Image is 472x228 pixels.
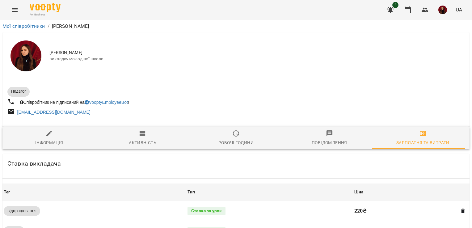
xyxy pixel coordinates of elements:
img: 958b9029b15ca212fd0684cba48e8a29.jpg [438,6,447,14]
th: Ціна [353,184,470,201]
h6: Ставка викладача [7,159,61,168]
button: UA [453,4,465,15]
th: Тег [2,184,186,201]
li: / [48,23,49,30]
span: 4 [392,2,398,8]
div: Інформація [35,139,63,146]
th: Тип [186,184,353,201]
span: Педагог [7,89,30,94]
img: Voopty Logo [30,3,61,12]
button: Menu [7,2,22,17]
img: Дарина Бондаренко [11,40,41,71]
div: Повідомлення [312,139,347,146]
p: 220 ₴ [354,207,455,215]
div: Ставка за урок [188,207,225,215]
span: [PERSON_NAME] [49,50,465,56]
div: Активність [129,139,156,146]
nav: breadcrumb [2,23,470,30]
span: For Business [30,13,61,17]
a: Мої співробітники [2,23,45,29]
a: VooptyEmployeeBot [85,100,128,105]
span: викладач молодшої школи [49,56,465,62]
a: [EMAIL_ADDRESS][DOMAIN_NAME] [17,110,91,115]
div: Робочі години [218,139,254,146]
button: Видалити [459,207,467,215]
div: Співробітник не підписаний на ! [19,98,130,107]
span: відпрацювання [4,208,40,214]
p: [PERSON_NAME] [52,23,89,30]
span: UA [456,6,462,13]
div: Зарплатня та Витрати [396,139,449,146]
